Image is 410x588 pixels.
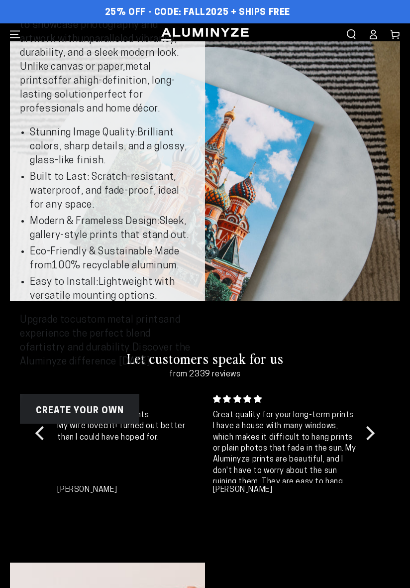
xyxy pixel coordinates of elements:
[30,128,137,138] strong: Stunning Image Quality:
[30,126,195,168] li: Brilliant colors, sharp details, and a glossy, glass-like finish.
[52,261,176,271] strong: 100% recyclable aluminum
[30,172,176,196] strong: Scratch-resistant, waterproof, and fade-proof
[30,170,195,212] li: , ideal for any space.
[20,4,195,116] p: Aluminum printing is the ultimate way to showcase photography and artwork with . Unlike canvas or...
[30,215,195,242] li: Sleek, gallery-style prints that stand out.
[57,421,201,443] p: My wife loved it! Turned out better than I could have hoped for.
[30,172,89,182] strong: Built to Last:
[20,76,175,100] strong: high-definition, long-lasting solution
[30,275,195,303] li: Lightweight with versatile mounting options.
[57,486,201,494] div: [PERSON_NAME]
[213,421,356,532] p: I have a house with many windows, which makes it difficult to hang prints or plain photos that fa...
[30,217,160,227] strong: Modern & Frameless Design:
[213,410,356,421] div: Great quality for your long-term prints
[20,394,139,424] a: Create Your Own
[30,277,99,287] strong: Easy to Install:
[30,247,155,257] strong: Eco-Friendly & Sustainable:
[50,349,361,367] h2: Let customers speak for us
[213,486,356,494] div: [PERSON_NAME]
[340,23,362,45] summary: Search our site
[105,7,290,18] span: 25% OFF - Code: FALL2025 + Ships Free
[20,343,191,367] strong: Discover the Aluminyze difference [DATE].
[50,367,361,382] span: from 2339 reviews
[30,343,130,353] strong: artistry and durability
[4,23,26,45] summary: Menu
[213,393,356,405] div: 5 stars
[160,27,250,42] img: Aluminyze
[70,315,164,325] strong: custom metal prints
[20,313,195,369] p: Upgrade to and experience the perfect blend of .
[30,245,195,273] li: Made from .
